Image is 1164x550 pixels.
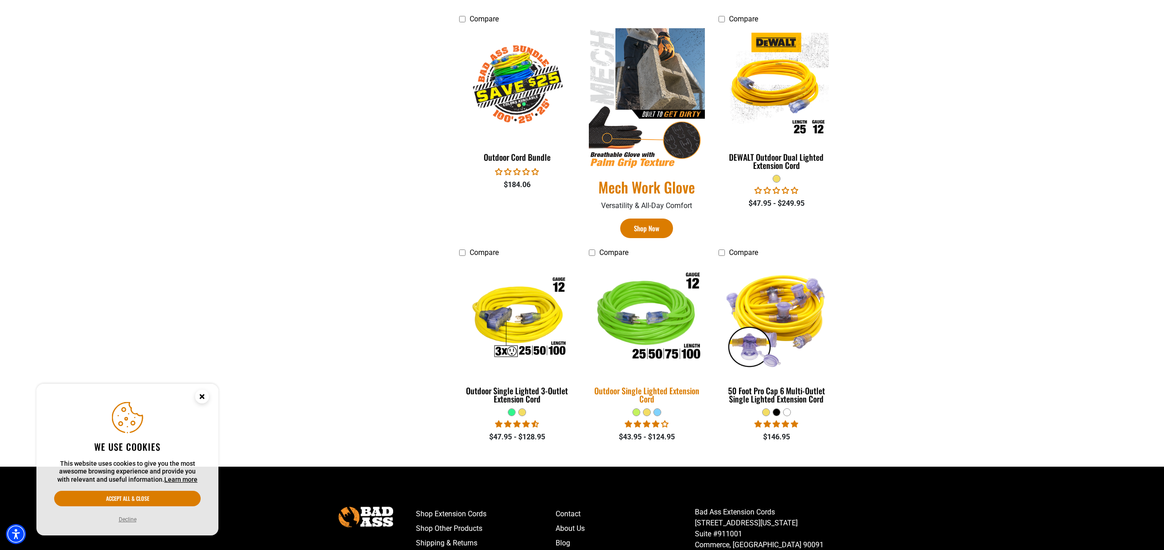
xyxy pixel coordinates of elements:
a: Outdoor Single Lighted Extension Cord Outdoor Single Lighted Extension Cord [589,262,705,408]
button: Close this option [186,384,218,412]
a: About Us [556,521,695,536]
img: Outdoor Single Lighted Extension Cord [583,260,710,377]
a: Contact [556,507,695,521]
span: Compare [470,15,499,23]
a: This website uses cookies to give you the most awesome browsing experience and provide you with r... [164,476,197,483]
div: $184.06 [459,179,575,190]
a: Shop Now [620,219,673,238]
a: Mech Work Glove [589,178,705,197]
span: Compare [729,248,758,257]
img: Outdoor Single Lighted 3-Outlet Extension Cord [460,266,575,371]
span: Compare [470,248,499,257]
div: 50 Foot Pro Cap 6 Multi-Outlet Single Lighted Extension Cord [719,387,835,403]
div: DEWALT Outdoor Dual Lighted Extension Cord [719,153,835,169]
img: Outdoor Cord Bundle [460,32,575,137]
div: $47.95 - $249.95 [719,198,835,209]
p: This website uses cookies to give you the most awesome browsing experience and provide you with r... [54,460,201,484]
span: Compare [729,15,758,23]
button: Accept all & close [54,491,201,506]
div: Outdoor Cord Bundle [459,153,575,161]
span: 0.00 stars [754,186,798,195]
h2: We use cookies [54,441,201,453]
a: Outdoor Single Lighted 3-Outlet Extension Cord Outdoor Single Lighted 3-Outlet Extension Cord [459,262,575,408]
div: Accessibility Menu [6,524,26,544]
button: Decline [116,515,139,524]
img: yellow [719,266,834,371]
img: Mech Work Glove [589,28,705,169]
div: $43.95 - $124.95 [589,432,705,443]
p: Versatility & All-Day Comfort [589,200,705,211]
span: 4.64 stars [495,420,539,428]
span: Compare [599,248,628,257]
img: Bad Ass Extension Cords [339,507,393,527]
a: Shop Extension Cords [416,507,556,521]
div: Outdoor Single Lighted 3-Outlet Extension Cord [459,387,575,403]
aside: Cookie Consent [36,384,218,536]
a: Shop Other Products [416,521,556,536]
span: 4.80 stars [754,420,798,428]
span: 0.00 stars [495,168,539,176]
div: $47.95 - $128.95 [459,432,575,443]
span: 3.88 stars [625,420,668,428]
div: Outdoor Single Lighted Extension Cord [589,387,705,403]
a: DEWALT Outdoor Dual Lighted Extension Cord DEWALT Outdoor Dual Lighted Extension Cord [719,28,835,175]
div: $146.95 [719,432,835,443]
a: Outdoor Cord Bundle Outdoor Cord Bundle [459,28,575,167]
img: DEWALT Outdoor Dual Lighted Extension Cord [719,32,834,137]
a: yellow 50 Foot Pro Cap 6 Multi-Outlet Single Lighted Extension Cord [719,262,835,408]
